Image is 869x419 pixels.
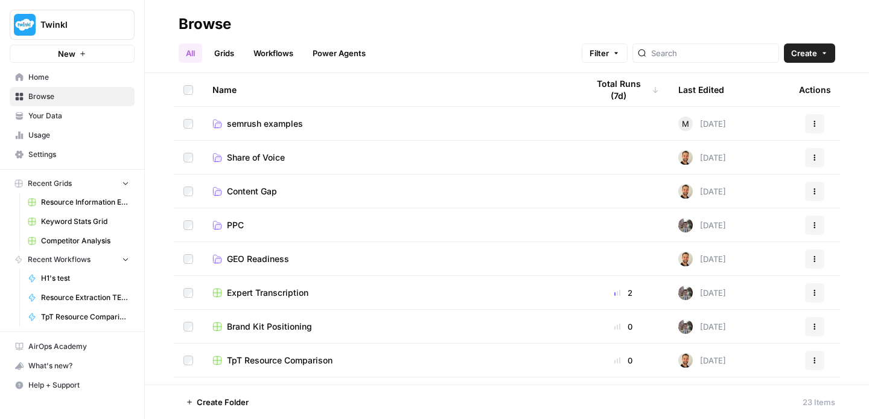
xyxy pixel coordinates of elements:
[10,251,135,269] button: Recent Workflows
[212,287,568,299] a: Expert Transcription
[227,219,244,231] span: PPC
[227,253,289,265] span: GEO Readiness
[28,130,129,141] span: Usage
[10,174,135,193] button: Recent Grids
[41,312,129,322] span: TpT Resource Comparison
[678,252,693,266] img: ggqkytmprpadj6gr8422u7b6ymfp
[678,319,693,334] img: a2mlt6f1nb2jhzcjxsuraj5rj4vi
[197,396,249,408] span: Create Folder
[179,43,202,63] a: All
[10,126,135,145] a: Usage
[22,288,135,307] a: Resource Extraction TEST
[58,48,75,60] span: New
[678,184,693,199] img: ggqkytmprpadj6gr8422u7b6ymfp
[10,106,135,126] a: Your Data
[212,185,568,197] a: Content Gap
[28,380,129,391] span: Help + Support
[588,287,659,299] div: 2
[678,218,726,232] div: [DATE]
[10,87,135,106] a: Browse
[212,253,568,265] a: GEO Readiness
[678,117,726,131] div: [DATE]
[227,287,308,299] span: Expert Transcription
[28,110,129,121] span: Your Data
[22,307,135,327] a: TpT Resource Comparison
[246,43,301,63] a: Workflows
[678,218,693,232] img: a2mlt6f1nb2jhzcjxsuraj5rj4vi
[14,14,36,36] img: Twinkl Logo
[41,197,129,208] span: Resource Information Extraction and Descriptions
[678,184,726,199] div: [DATE]
[10,10,135,40] button: Workspace: Twinkl
[678,286,726,300] div: [DATE]
[678,319,726,334] div: [DATE]
[28,149,129,160] span: Settings
[678,353,726,368] div: [DATE]
[227,152,285,164] span: Share of Voice
[590,47,609,59] span: Filter
[40,19,113,31] span: Twinkl
[10,45,135,63] button: New
[10,357,134,375] div: What's new?
[179,392,256,412] button: Create Folder
[41,216,129,227] span: Keyword Stats Grid
[678,252,726,266] div: [DATE]
[10,376,135,395] button: Help + Support
[678,73,724,106] div: Last Edited
[588,73,659,106] div: Total Runs (7d)
[28,178,72,189] span: Recent Grids
[588,354,659,366] div: 0
[179,14,231,34] div: Browse
[10,337,135,356] a: AirOps Academy
[22,212,135,231] a: Keyword Stats Grid
[651,47,774,59] input: Search
[582,43,628,63] button: Filter
[41,292,129,303] span: Resource Extraction TEST
[22,193,135,212] a: Resource Information Extraction and Descriptions
[227,118,303,130] span: semrush examples
[28,72,129,83] span: Home
[212,321,568,333] a: Brand Kit Positioning
[784,43,835,63] button: Create
[212,152,568,164] a: Share of Voice
[212,73,568,106] div: Name
[678,150,726,165] div: [DATE]
[41,273,129,284] span: H1's test
[212,219,568,231] a: PPC
[22,269,135,288] a: H1's test
[10,145,135,164] a: Settings
[41,235,129,246] span: Competitor Analysis
[28,254,91,265] span: Recent Workflows
[799,73,831,106] div: Actions
[588,321,659,333] div: 0
[212,354,568,366] a: TpT Resource Comparison
[212,118,568,130] a: semrush examples
[28,341,129,352] span: AirOps Academy
[22,231,135,251] a: Competitor Analysis
[207,43,241,63] a: Grids
[10,356,135,376] button: What's new?
[227,354,333,366] span: TpT Resource Comparison
[682,118,689,130] span: M
[678,150,693,165] img: ggqkytmprpadj6gr8422u7b6ymfp
[803,396,835,408] div: 23 Items
[28,91,129,102] span: Browse
[10,68,135,87] a: Home
[678,353,693,368] img: ggqkytmprpadj6gr8422u7b6ymfp
[305,43,373,63] a: Power Agents
[678,286,693,300] img: a2mlt6f1nb2jhzcjxsuraj5rj4vi
[791,47,817,59] span: Create
[227,321,312,333] span: Brand Kit Positioning
[227,185,277,197] span: Content Gap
